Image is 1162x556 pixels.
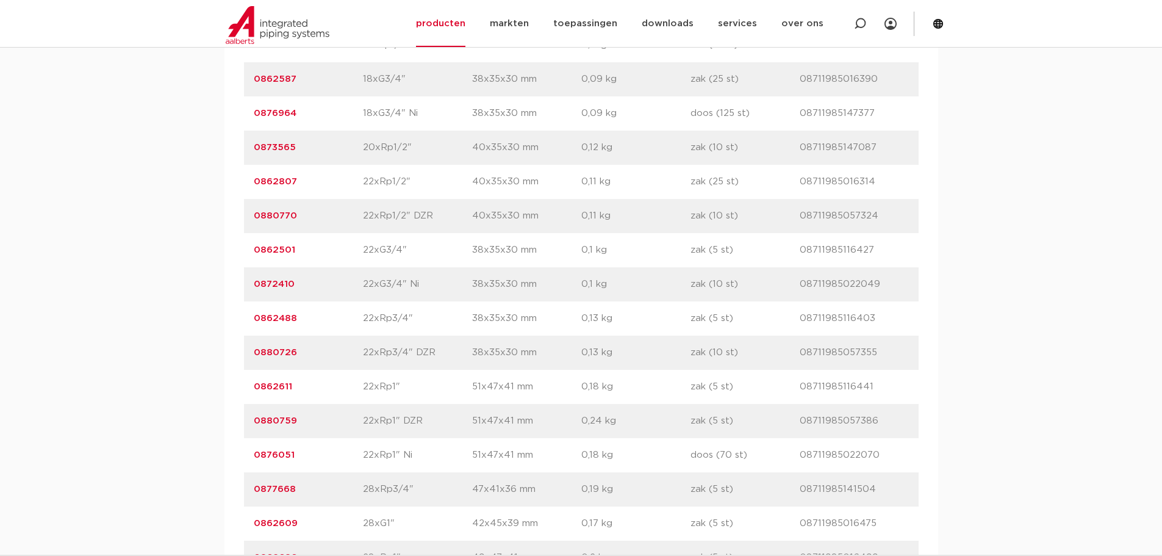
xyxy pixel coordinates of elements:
[363,140,472,155] p: 20xRp1/2"
[472,72,581,87] p: 38x35x30 mm
[800,482,909,497] p: 08711985141504
[472,175,581,189] p: 40x35x30 mm
[581,380,690,394] p: 0,18 kg
[581,243,690,258] p: 0,1 kg
[800,516,909,531] p: 08711985016475
[254,211,297,220] a: 0880770
[363,516,472,531] p: 28xG1"
[363,345,472,360] p: 22xRp3/4" DZR
[363,175,472,189] p: 22xRp1/2"
[581,311,690,326] p: 0,13 kg
[800,209,909,223] p: 08711985057324
[581,482,690,497] p: 0,19 kg
[472,209,581,223] p: 40x35x30 mm
[581,106,690,121] p: 0,09 kg
[472,482,581,497] p: 47x41x36 mm
[690,414,800,428] p: zak (5 st)
[363,106,472,121] p: 18xG3/4" Ni
[690,243,800,258] p: zak (5 st)
[254,143,296,152] a: 0873565
[472,140,581,155] p: 40x35x30 mm
[254,450,295,460] a: 0876051
[690,209,800,223] p: zak (10 st)
[690,448,800,463] p: doos (70 st)
[472,311,581,326] p: 38x35x30 mm
[800,243,909,258] p: 08711985116427
[800,277,909,292] p: 08711985022049
[800,175,909,189] p: 08711985016314
[363,311,472,326] p: 22xRp3/4"
[690,140,800,155] p: zak (10 st)
[472,448,581,463] p: 51x47x41 mm
[800,72,909,87] p: 08711985016390
[254,485,296,494] a: 0877668
[800,380,909,394] p: 08711985116441
[800,106,909,121] p: 08711985147377
[690,72,800,87] p: zak (25 st)
[472,380,581,394] p: 51x47x41 mm
[363,277,472,292] p: 22xG3/4" Ni
[254,348,297,357] a: 0880726
[690,106,800,121] p: doos (125 st)
[800,448,909,463] p: 08711985022070
[472,243,581,258] p: 38x35x30 mm
[581,516,690,531] p: 0,17 kg
[254,519,298,528] a: 0862609
[581,209,690,223] p: 0,11 kg
[472,516,581,531] p: 42x45x39 mm
[363,72,472,87] p: 18xG3/4"
[254,314,297,323] a: 0862488
[800,311,909,326] p: 08711985116403
[472,345,581,360] p: 38x35x30 mm
[363,482,472,497] p: 28xRp3/4"
[254,416,297,425] a: 0880759
[363,448,472,463] p: 22xRp1" Ni
[581,140,690,155] p: 0,12 kg
[581,448,690,463] p: 0,18 kg
[800,414,909,428] p: 08711985057386
[690,516,800,531] p: zak (5 st)
[690,311,800,326] p: zak (5 st)
[472,277,581,292] p: 38x35x30 mm
[690,175,800,189] p: zak (25 st)
[254,245,295,255] a: 0862501
[581,345,690,360] p: 0,13 kg
[581,277,690,292] p: 0,1 kg
[363,209,472,223] p: 22xRp1/2" DZR
[581,72,690,87] p: 0,09 kg
[800,140,909,155] p: 08711985147087
[254,109,296,118] a: 0876964
[254,280,295,289] a: 0872410
[363,243,472,258] p: 22xG3/4"
[363,380,472,394] p: 22xRp1"
[254,74,296,84] a: 0862587
[690,277,800,292] p: zak (10 st)
[254,382,292,391] a: 0862611
[472,414,581,428] p: 51x47x41 mm
[581,414,690,428] p: 0,24 kg
[800,345,909,360] p: 08711985057355
[690,482,800,497] p: zak (5 st)
[690,380,800,394] p: zak (5 st)
[581,175,690,189] p: 0,11 kg
[254,177,297,186] a: 0862807
[363,414,472,428] p: 22xRp1" DZR
[690,345,800,360] p: zak (10 st)
[472,106,581,121] p: 38x35x30 mm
